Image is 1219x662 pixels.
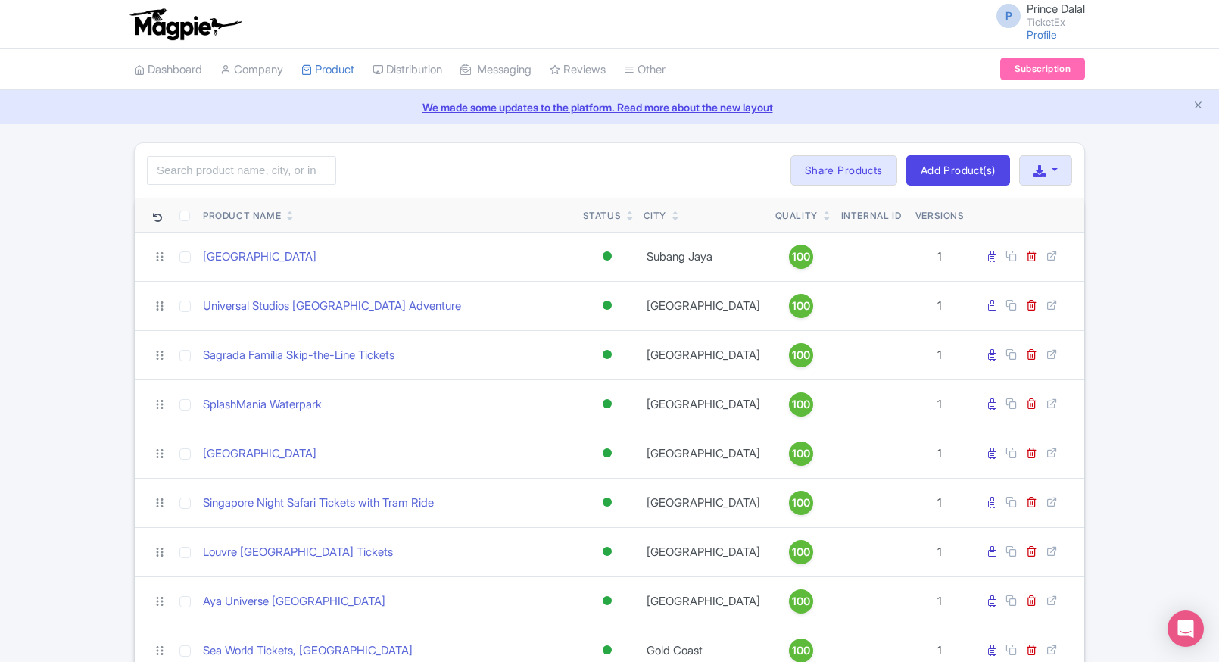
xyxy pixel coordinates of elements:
[775,392,827,417] a: 100
[203,642,413,660] a: Sea World Tickets, [GEOGRAPHIC_DATA]
[1000,58,1085,80] a: Subscription
[126,8,244,41] img: logo-ab69f6fb50320c5b225c76a69d11143b.png
[644,209,666,223] div: City
[937,446,942,461] span: 1
[792,544,810,561] span: 100
[792,495,810,511] span: 100
[775,540,827,564] a: 100
[792,642,810,659] span: 100
[638,478,769,527] td: [GEOGRAPHIC_DATA]
[987,3,1085,27] a: P Prince Dalal TicketEx
[1027,17,1085,27] small: TicketEx
[203,209,281,223] div: Product Name
[638,576,769,626] td: [GEOGRAPHIC_DATA]
[220,49,283,91] a: Company
[937,594,942,608] span: 1
[906,155,1010,186] a: Add Product(s)
[937,495,942,510] span: 1
[937,348,942,362] span: 1
[203,396,322,414] a: SplashMania Waterpark
[775,491,827,515] a: 100
[638,379,769,429] td: [GEOGRAPHIC_DATA]
[792,396,810,413] span: 100
[775,589,827,614] a: 100
[792,248,810,265] span: 100
[600,492,615,514] div: Active
[600,245,615,267] div: Active
[937,397,942,411] span: 1
[203,593,385,610] a: Aya Universe [GEOGRAPHIC_DATA]
[775,245,827,269] a: 100
[775,343,827,367] a: 100
[203,298,461,315] a: Universal Studios [GEOGRAPHIC_DATA] Adventure
[790,155,897,186] a: Share Products
[638,429,769,478] td: [GEOGRAPHIC_DATA]
[600,590,615,612] div: Active
[600,344,615,366] div: Active
[624,49,666,91] a: Other
[792,445,810,462] span: 100
[638,232,769,281] td: Subang Jaya
[600,393,615,415] div: Active
[203,445,316,463] a: [GEOGRAPHIC_DATA]
[775,294,827,318] a: 100
[937,249,942,264] span: 1
[1027,28,1057,41] a: Profile
[373,49,442,91] a: Distribution
[937,643,942,657] span: 1
[1192,98,1204,115] button: Close announcement
[638,527,769,576] td: [GEOGRAPHIC_DATA]
[600,541,615,563] div: Active
[792,593,810,610] span: 100
[301,49,354,91] a: Product
[996,4,1021,28] span: P
[937,298,942,313] span: 1
[775,442,827,466] a: 100
[203,495,434,512] a: Singapore Night Safari Tickets with Tram Ride
[638,330,769,379] td: [GEOGRAPHIC_DATA]
[203,544,393,561] a: Louvre [GEOGRAPHIC_DATA] Tickets
[600,295,615,317] div: Active
[134,49,202,91] a: Dashboard
[550,49,606,91] a: Reviews
[792,347,810,364] span: 100
[638,281,769,330] td: [GEOGRAPHIC_DATA]
[203,347,394,364] a: Sagrada Família Skip-the-Line Tickets
[583,209,622,223] div: Status
[147,156,336,185] input: Search product name, city, or interal id
[909,198,971,233] th: Versions
[1168,610,1204,647] div: Open Intercom Messenger
[460,49,532,91] a: Messaging
[792,298,810,314] span: 100
[203,248,316,266] a: [GEOGRAPHIC_DATA]
[937,545,942,559] span: 1
[600,639,615,661] div: Active
[1027,2,1085,16] span: Prince Dalal
[833,198,909,233] th: Internal ID
[775,209,818,223] div: Quality
[9,99,1210,115] a: We made some updates to the platform. Read more about the new layout
[600,442,615,464] div: Active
